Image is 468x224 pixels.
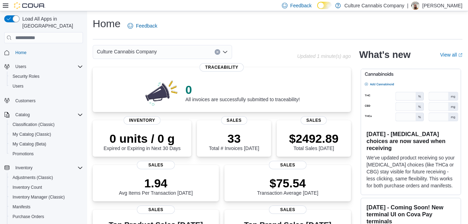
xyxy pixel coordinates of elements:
[13,132,51,137] span: My Catalog (Classic)
[10,150,37,158] a: Promotions
[15,112,30,118] span: Catalog
[13,164,83,172] span: Inventory
[290,2,312,9] span: Feedback
[10,120,83,129] span: Classification (Classic)
[10,82,26,90] a: Users
[367,130,455,151] h3: [DATE] - [MEDICAL_DATA] choices are now saved when receiving
[7,173,86,182] button: Adjustments (Classic)
[10,183,45,192] a: Inventory Count
[13,96,83,105] span: Customers
[185,83,300,97] p: 0
[15,64,26,69] span: Users
[13,164,35,172] button: Inventory
[344,1,404,10] p: Culture Cannabis Company
[185,83,300,102] div: All invoices are successfully submitted to traceability!
[10,82,83,90] span: Users
[1,163,86,173] button: Inventory
[10,130,54,139] a: My Catalog (Classic)
[13,194,65,200] span: Inventory Manager (Classic)
[209,132,259,151] div: Total # Invoices [DATE]
[1,62,86,72] button: Users
[297,53,351,59] p: Updated 1 minute(s) ago
[13,175,53,180] span: Adjustments (Classic)
[103,132,181,151] div: Expired or Expiring in Next 30 Days
[7,129,86,139] button: My Catalog (Classic)
[10,183,83,192] span: Inventory Count
[359,49,411,60] h2: What's new
[10,203,33,211] a: Manifests
[10,212,83,221] span: Purchase Orders
[103,132,181,145] p: 0 units / 0 g
[7,192,86,202] button: Inventory Manager (Classic)
[7,120,86,129] button: Classification (Classic)
[257,176,319,196] div: Transaction Average [DATE]
[13,74,39,79] span: Security Roles
[10,193,83,201] span: Inventory Manager (Classic)
[1,47,86,58] button: Home
[13,48,83,57] span: Home
[7,139,86,149] button: My Catalog (Beta)
[407,1,408,10] p: |
[13,185,42,190] span: Inventory Count
[13,122,55,127] span: Classification (Classic)
[301,116,327,125] span: Sales
[97,47,157,56] span: Culture Cannabis Company
[7,212,86,222] button: Purchase Orders
[7,72,86,81] button: Security Roles
[10,193,68,201] a: Inventory Manager (Classic)
[221,116,247,125] span: Sales
[269,206,307,214] span: Sales
[13,141,46,147] span: My Catalog (Beta)
[125,19,160,33] a: Feedback
[13,62,29,71] button: Users
[317,2,332,9] input: Dark Mode
[7,81,86,91] button: Users
[209,132,259,145] p: 33
[10,173,56,182] a: Adjustments (Classic)
[289,132,338,145] p: $2492.89
[13,111,83,119] span: Catalog
[119,176,193,190] p: 1.94
[1,95,86,105] button: Customers
[411,1,420,10] div: Mykal Anderson
[13,204,30,210] span: Manifests
[440,52,462,58] a: View allExternal link
[15,50,26,55] span: Home
[15,98,36,104] span: Customers
[10,72,83,81] span: Security Roles
[10,140,83,148] span: My Catalog (Beta)
[93,17,121,31] h1: Home
[13,48,29,57] a: Home
[13,111,32,119] button: Catalog
[10,150,83,158] span: Promotions
[20,15,83,29] span: Load All Apps in [GEOGRAPHIC_DATA]
[13,214,44,219] span: Purchase Orders
[13,83,23,89] span: Users
[15,165,32,171] span: Inventory
[422,1,462,10] p: [PERSON_NAME]
[1,110,86,120] button: Catalog
[7,202,86,212] button: Manifests
[367,154,455,189] p: We've updated product receiving so your [MEDICAL_DATA] choices (like THCa or CBG) stay visible fo...
[10,130,83,139] span: My Catalog (Classic)
[136,22,157,29] span: Feedback
[10,212,47,221] a: Purchase Orders
[119,176,193,196] div: Avg Items Per Transaction [DATE]
[144,79,180,106] img: 0
[10,72,42,81] a: Security Roles
[137,161,175,169] span: Sales
[289,132,338,151] div: Total Sales [DATE]
[215,49,220,55] button: Clear input
[13,151,34,157] span: Promotions
[257,176,319,190] p: $75.54
[13,62,83,71] span: Users
[269,161,307,169] span: Sales
[137,206,175,214] span: Sales
[458,53,462,57] svg: External link
[14,2,45,9] img: Cova
[10,120,57,129] a: Classification (Classic)
[7,182,86,192] button: Inventory Count
[123,116,161,125] span: Inventory
[10,203,83,211] span: Manifests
